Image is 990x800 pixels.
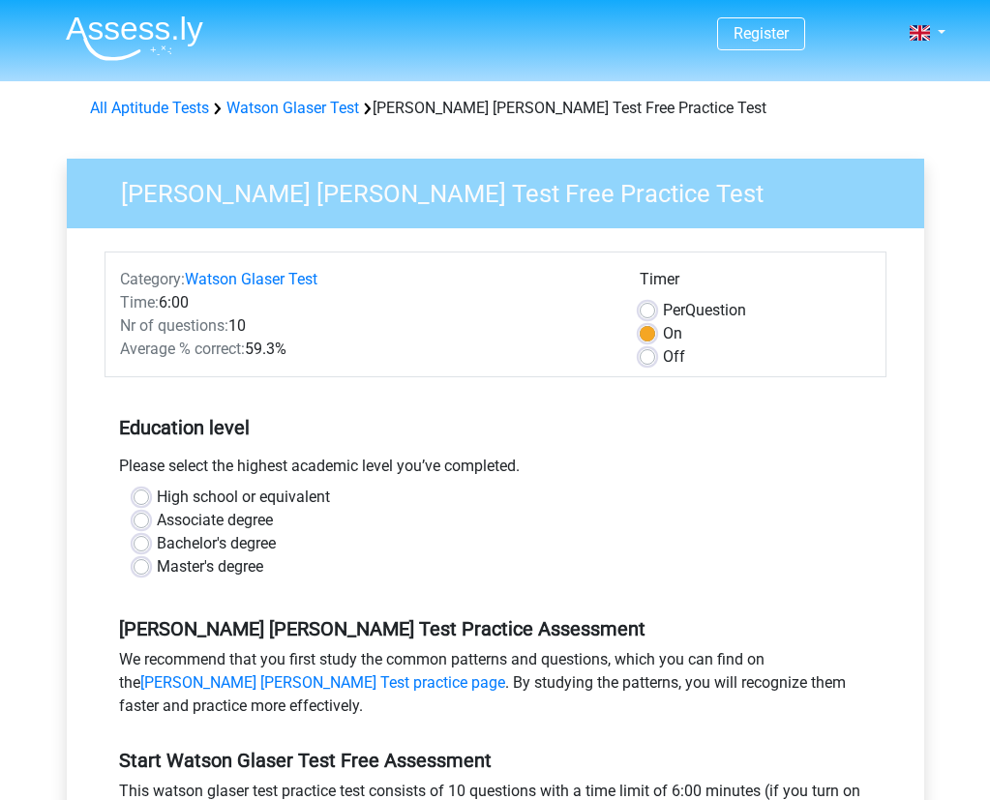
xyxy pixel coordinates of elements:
[185,270,317,288] a: Watson Glaser Test
[119,408,872,447] h5: Education level
[663,345,685,369] label: Off
[157,532,276,555] label: Bachelor's degree
[105,338,625,361] div: 59.3%
[663,299,746,322] label: Question
[140,673,505,692] a: [PERSON_NAME] [PERSON_NAME] Test practice page
[157,555,263,578] label: Master's degree
[663,301,685,319] span: Per
[119,617,872,640] h5: [PERSON_NAME] [PERSON_NAME] Test Practice Assessment
[640,268,871,299] div: Timer
[105,291,625,314] div: 6:00
[120,270,185,288] span: Category:
[226,99,359,117] a: Watson Glaser Test
[120,340,245,358] span: Average % correct:
[157,486,330,509] label: High school or equivalent
[82,97,909,120] div: [PERSON_NAME] [PERSON_NAME] Test Free Practice Test
[663,322,682,345] label: On
[90,99,209,117] a: All Aptitude Tests
[105,648,886,726] div: We recommend that you first study the common patterns and questions, which you can find on the . ...
[734,24,789,43] a: Register
[105,314,625,338] div: 10
[105,455,886,486] div: Please select the highest academic level you’ve completed.
[98,171,910,209] h3: [PERSON_NAME] [PERSON_NAME] Test Free Practice Test
[120,316,228,335] span: Nr of questions:
[119,749,872,772] h5: Start Watson Glaser Test Free Assessment
[66,15,203,61] img: Assessly
[157,509,273,532] label: Associate degree
[120,293,159,311] span: Time:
